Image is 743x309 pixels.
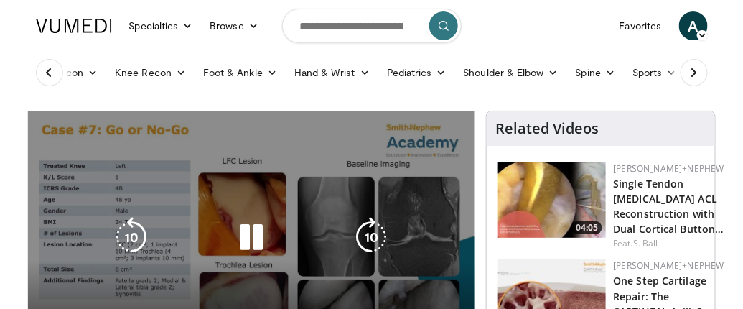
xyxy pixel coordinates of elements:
a: Specialties [121,11,202,40]
img: VuMedi Logo [36,19,112,33]
a: [PERSON_NAME]+Nephew [613,259,724,272]
div: Feat. [613,237,724,250]
input: Search topics, interventions [282,9,462,43]
a: Single Tendon [MEDICAL_DATA] ACL Reconstruction with Dual Cortical Button… [613,177,724,236]
a: Pediatrics [378,58,455,87]
a: Foot & Ankle [195,58,286,87]
h4: Related Videos [495,120,599,137]
span: 04:05 [571,221,602,234]
a: A [679,11,708,40]
a: Spine [567,58,624,87]
a: Favorites [611,11,670,40]
a: Sports [624,58,686,87]
a: S. Ball [633,237,658,249]
a: Shoulder & Elbow [455,58,567,87]
a: Browse [201,11,267,40]
a: Hand & Wrist [286,58,378,87]
a: Knee Recon [106,58,195,87]
img: 47fc3831-2644-4472-a478-590317fb5c48.150x105_q85_crop-smart_upscale.jpg [498,162,606,238]
a: [PERSON_NAME]+Nephew [613,162,724,175]
a: 04:05 [498,162,606,238]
